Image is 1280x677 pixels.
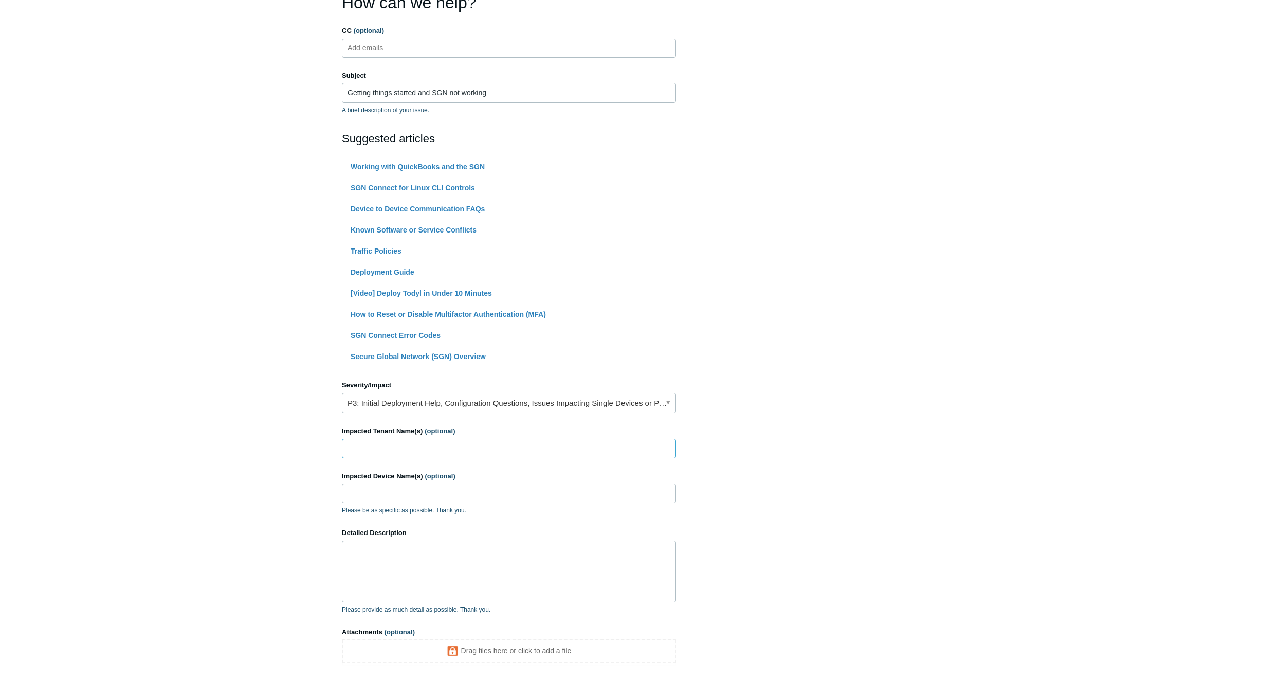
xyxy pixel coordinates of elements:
[351,184,475,192] a: SGN Connect for Linux CLI Controls
[342,506,676,515] p: Please be as specific as possible. Thank you.
[342,130,676,147] h2: Suggested articles
[342,627,676,637] label: Attachments
[385,628,415,636] span: (optional)
[351,352,486,361] a: Secure Global Network (SGN) Overview
[342,393,676,413] a: P3: Initial Deployment Help, Configuration Questions, Issues Impacting Single Devices or Past Out...
[351,247,401,255] a: Traffic Policies
[351,205,485,213] a: Device to Device Communication FAQs
[351,310,546,318] a: How to Reset or Disable Multifactor Authentication (MFA)
[354,27,384,34] span: (optional)
[342,380,676,390] label: Severity/Impact
[342,605,676,614] p: Please provide as much detail as possible. Thank you.
[351,268,414,276] a: Deployment Guide
[342,26,676,36] label: CC
[342,426,676,436] label: Impacted Tenant Name(s)
[351,226,477,234] a: Known Software or Service Conflicts
[351,163,485,171] a: Working with QuickBooks and the SGN
[342,528,676,538] label: Detailed Description
[342,105,676,115] p: A brief description of your issue.
[425,472,455,480] span: (optional)
[344,40,405,56] input: Add emails
[342,70,676,81] label: Subject
[351,289,492,297] a: [Video] Deploy Todyl in Under 10 Minutes
[342,471,676,482] label: Impacted Device Name(s)
[425,427,455,435] span: (optional)
[351,331,441,340] a: SGN Connect Error Codes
